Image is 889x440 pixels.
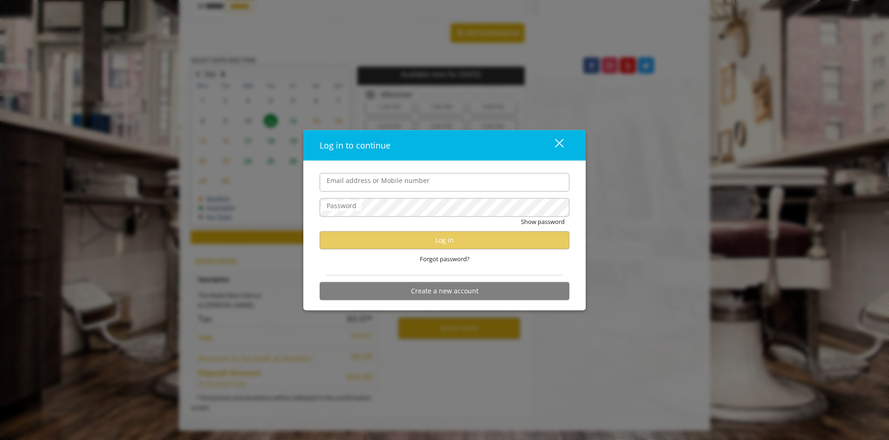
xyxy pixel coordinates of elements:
[322,200,361,210] label: Password
[320,231,569,249] button: Log in
[322,175,434,185] label: Email address or Mobile number
[320,173,569,191] input: Email address or Mobile number
[420,254,470,264] span: Forgot password?
[320,282,569,300] button: Create a new account
[538,135,569,155] button: close dialog
[544,138,563,152] div: close dialog
[320,198,569,217] input: Password
[521,217,565,226] button: Show password
[320,139,390,150] span: Log in to continue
